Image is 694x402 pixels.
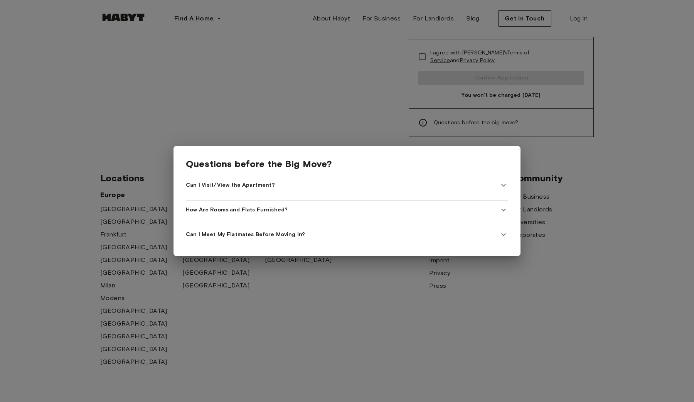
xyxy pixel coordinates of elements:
[186,225,508,244] div: Can I Meet My Flatmates Before Moving In?
[186,176,508,194] div: Can I Visit/View the Apartment?
[186,158,508,170] span: Questions before the Big Move?
[186,201,508,219] div: How Are Rooms and Flats Furnished?
[186,231,305,238] span: Can I Meet My Flatmates Before Moving In?
[186,206,288,214] span: How Are Rooms and Flats Furnished?
[186,181,275,189] span: Can I Visit/View the Apartment?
